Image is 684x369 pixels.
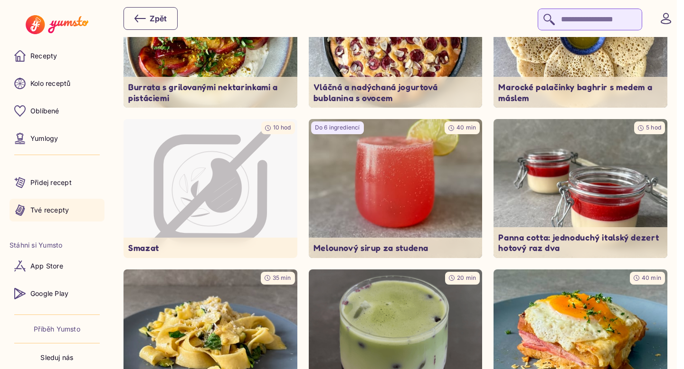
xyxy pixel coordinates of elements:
p: Tvé recepty [30,205,69,215]
a: undefined5 hodPanna cotta: jednoduchý italský dezert hotový raz dva [494,119,667,258]
a: Yumlogy [9,127,104,150]
a: Image not available10 hodSmazat [123,119,297,258]
a: Recepty [9,45,104,67]
p: Kolo receptů [30,79,71,88]
img: undefined [309,119,483,258]
p: Přidej recept [30,178,72,187]
p: Sleduj nás [40,353,73,362]
img: Yumsto logo [26,15,88,34]
button: Zpět [123,7,178,30]
span: 40 min [642,274,661,281]
p: Vláčná a nadýchaná jogurtová bublanina s ovocem [313,82,478,103]
a: Přidej recept [9,171,104,194]
div: Zpět [134,13,167,24]
a: App Store [9,255,104,277]
span: 35 min [273,274,291,281]
li: Stáhni si Yumsto [9,240,104,250]
span: 20 min [457,274,476,281]
span: 5 hod [646,124,661,131]
a: Tvé recepty [9,199,104,221]
span: 10 hod [273,124,291,131]
span: 40 min [456,124,476,131]
div: Image not available [123,119,297,258]
a: undefinedDo 6 ingrediencí40 minMelounový sirup za studena [309,119,483,258]
p: Smazat [128,242,293,253]
p: Recepty [30,51,57,61]
p: Burrata s grilovanými nektarinkami a pistáciemi [128,82,293,103]
p: Yumlogy [30,134,58,143]
p: Marocké palačinky baghrir s medem a máslem [498,82,663,103]
a: Oblíbené [9,100,104,122]
a: Google Play [9,282,104,305]
p: Panna cotta: jednoduchý italský dezert hotový raz dva [498,232,663,253]
p: Oblíbené [30,106,59,116]
p: App Store [30,261,63,271]
a: Příběh Yumsto [34,324,80,334]
p: Do 6 ingrediencí [315,124,360,132]
a: Kolo receptů [9,72,104,95]
img: undefined [494,119,667,258]
p: Google Play [30,289,68,298]
p: Melounový sirup za studena [313,242,478,253]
